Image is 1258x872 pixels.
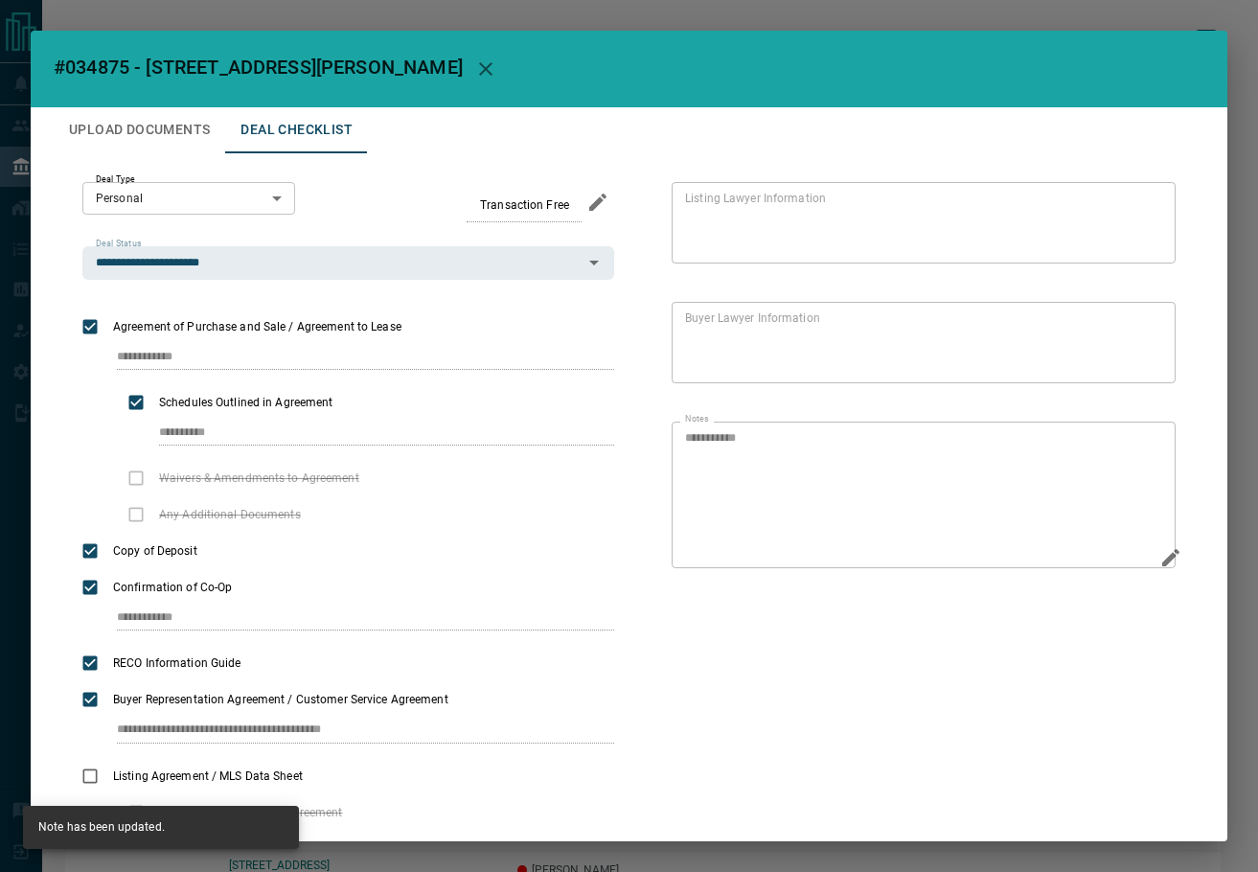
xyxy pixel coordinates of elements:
input: checklist input [117,345,574,370]
span: Any Additional Documents [154,506,306,523]
span: Schedules Outlined in Agreement [154,394,338,411]
input: checklist input [117,718,574,743]
textarea: text field [685,430,1147,561]
span: Copy of Deposit [108,542,202,560]
span: RECO Information Guide [108,654,245,672]
textarea: text field [685,191,1155,256]
span: Amendments to Listing Agreement [154,804,348,821]
button: edit [582,186,614,218]
span: Buyer Representation Agreement / Customer Service Agreement [108,691,453,708]
button: Edit [1155,541,1187,579]
button: Deal Checklist [225,107,368,153]
textarea: text field [685,310,1155,376]
span: Listing Agreement / MLS Data Sheet [108,768,308,785]
label: Deal Type [96,173,135,186]
input: checklist input [117,606,574,631]
button: Upload Documents [54,107,225,153]
span: #034875 - [STREET_ADDRESS][PERSON_NAME] [54,56,463,79]
span: Confirmation of Co-Op [108,579,237,596]
button: Open [581,249,607,276]
label: Deal Status [96,238,141,250]
div: Note has been updated. [38,812,165,843]
span: Waivers & Amendments to Agreement [154,470,364,487]
span: Agreement of Purchase and Sale / Agreement to Lease [108,318,406,335]
label: Notes [685,413,708,425]
input: checklist input [159,421,574,446]
div: Personal [82,182,295,215]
